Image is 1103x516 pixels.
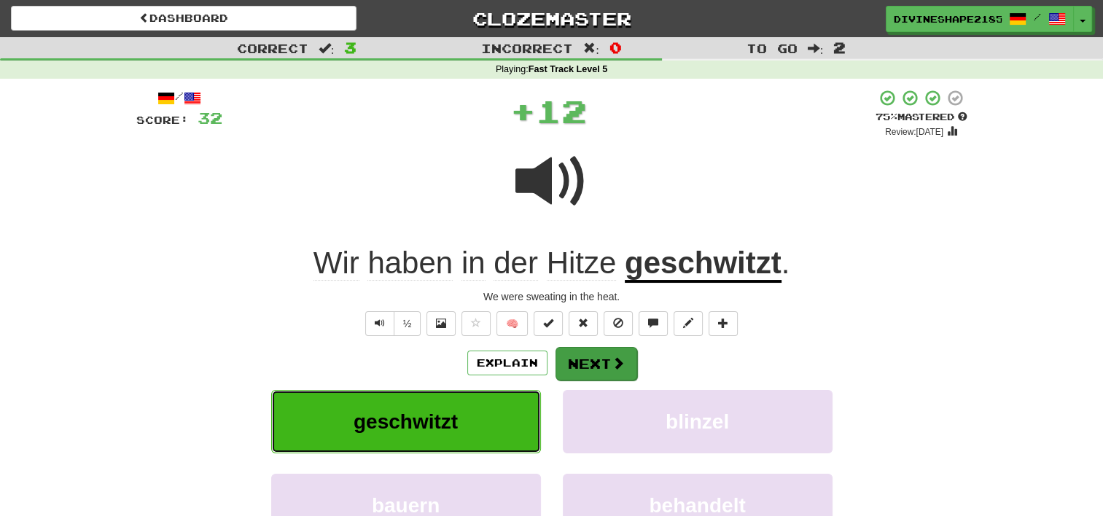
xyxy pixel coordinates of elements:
span: : [808,42,824,55]
span: 75 % [876,111,897,122]
button: Set this sentence to 100% Mastered (alt+m) [534,311,563,336]
div: We were sweating in the heat. [136,289,967,304]
small: Review: [DATE] [885,127,943,137]
span: Wir [313,246,359,281]
span: Hitze [547,246,617,281]
span: 12 [536,93,587,129]
span: 3 [344,39,356,56]
span: in [461,246,486,281]
span: + [510,89,536,133]
div: Text-to-speech controls [362,311,421,336]
div: Mastered [876,111,967,124]
button: Favorite sentence (alt+f) [461,311,491,336]
span: Correct [237,41,308,55]
span: geschwitzt [354,410,458,433]
span: . [782,246,790,280]
button: Ignore sentence (alt+i) [604,311,633,336]
span: haben [367,246,453,281]
button: blinzel [563,390,833,453]
button: geschwitzt [271,390,541,453]
button: Discuss sentence (alt+u) [639,311,668,336]
span: der [494,246,538,281]
span: 0 [609,39,622,56]
u: geschwitzt [625,246,782,283]
span: 32 [198,109,222,127]
button: Show image (alt+x) [426,311,456,336]
button: Next [556,347,637,380]
span: To go [747,41,798,55]
span: DivineShape2185 [894,12,1002,26]
a: Dashboard [11,6,356,31]
a: DivineShape2185 / [886,6,1074,32]
button: Edit sentence (alt+d) [674,311,703,336]
button: Explain [467,351,547,375]
span: : [583,42,599,55]
div: / [136,89,222,107]
strong: Fast Track Level 5 [529,64,608,74]
span: Score: [136,114,189,126]
span: / [1034,12,1041,22]
span: blinzel [666,410,729,433]
span: 2 [833,39,846,56]
button: Add to collection (alt+a) [709,311,738,336]
span: : [319,42,335,55]
a: Clozemaster [378,6,724,31]
button: Reset to 0% Mastered (alt+r) [569,311,598,336]
button: 🧠 [496,311,528,336]
button: ½ [394,311,421,336]
span: Incorrect [481,41,573,55]
button: Play sentence audio (ctl+space) [365,311,394,336]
